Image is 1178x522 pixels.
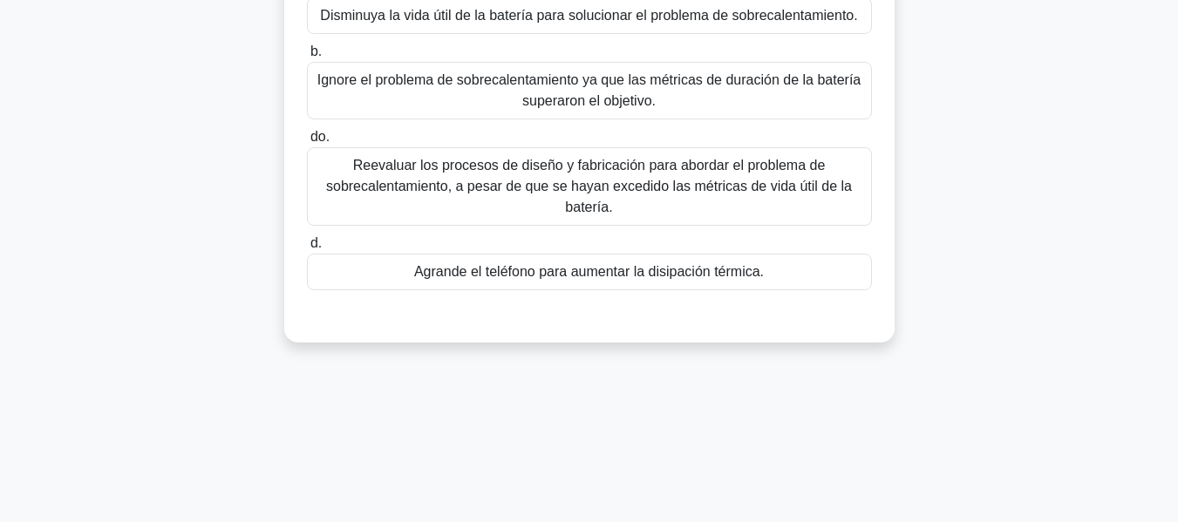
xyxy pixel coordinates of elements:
[326,158,852,214] font: Reevaluar los procesos de diseño y fabricación para abordar el problema de sobrecalentamiento, a ...
[317,72,861,108] font: Ignore el problema de sobrecalentamiento ya que las métricas de duración de la batería superaron ...
[310,129,330,144] font: do.
[320,8,857,23] font: Disminuya la vida útil de la batería para solucionar el problema de sobrecalentamiento.
[414,264,764,279] font: Agrande el teléfono para aumentar la disipación térmica.
[310,235,322,250] font: d.
[310,44,322,58] font: b.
